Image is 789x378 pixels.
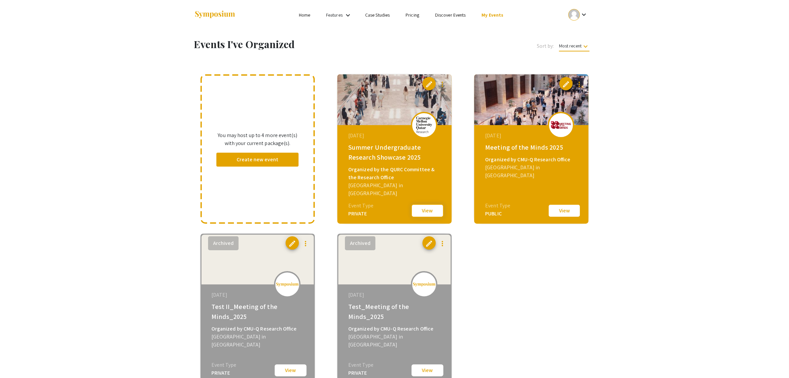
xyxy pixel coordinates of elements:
button: Create new event [216,153,299,167]
div: PRIVATE [348,369,373,377]
img: Symposium by ForagerOne [194,10,236,19]
div: Event Type [348,361,373,369]
div: PRIVATE [211,369,237,377]
img: meeting-of-the-minds-2025_eventCoverPhoto_366ce9__thumb.jpg [474,74,589,125]
span: edit [562,80,570,88]
mat-icon: Expand Features list [344,11,352,19]
button: edit [423,77,436,90]
iframe: Chat [5,348,28,373]
div: [GEOGRAPHIC_DATA] in [GEOGRAPHIC_DATA] [348,333,442,349]
div: [DATE] [348,132,442,140]
mat-icon: more_vert [438,240,446,248]
div: PUBLIC [485,210,510,218]
div: Organized by CMU-Q Research Office [485,156,579,164]
a: Case Studies [365,12,390,18]
div: Event Type [348,202,373,210]
span: edit [288,240,296,248]
span: Sort by: [537,42,554,50]
button: View [411,204,444,218]
div: [GEOGRAPHIC_DATA] in [GEOGRAPHIC_DATA] [485,164,579,180]
button: Most recent [554,40,595,52]
button: View [274,364,307,377]
div: Organized by the QURC Committee & the Research Office [348,166,442,182]
p: You may host up to 4 more event(s) with your current package(s). [216,131,299,147]
mat-icon: more_vert [438,80,446,88]
div: Organized by CMU-Q Research Office [211,325,306,333]
div: [DATE] [348,291,442,299]
img: meeting-of-the-minds-2025_eventLogo_dd02a8_.png [551,121,571,129]
a: Home [299,12,310,18]
div: Test II_Meeting of the Minds_2025 [211,302,306,322]
img: summer-undergraduate-research-showcase-2025_eventCoverPhoto_d7183b__thumb.jpg [337,74,452,125]
button: edit [559,77,573,90]
span: edit [425,80,433,88]
img: summer-undergraduate-research-showcase-2025_eventLogo_367938_.png [414,116,434,133]
div: [GEOGRAPHIC_DATA] in [GEOGRAPHIC_DATA] [211,333,306,349]
div: PRIVATE [348,210,373,218]
div: Summer Undergraduate Research Showcase 2025 [348,142,442,162]
span: Most recent [559,43,590,51]
div: [DATE] [485,132,579,140]
mat-icon: Expand account dropdown [580,11,588,19]
button: edit [286,236,299,250]
img: logo_v2.png [413,282,436,287]
div: Meeting of the Minds 2025 [485,142,579,152]
div: Event Type [211,361,237,369]
button: Expand account dropdown [561,7,595,22]
img: logo_v2.png [276,282,299,287]
a: Features [326,12,343,18]
a: My Events [481,12,503,18]
div: Test_Meeting of the Minds_2025 [348,302,442,322]
button: View [411,364,444,377]
mat-icon: more_vert [302,240,310,248]
button: edit [423,236,436,250]
div: [DATE] [211,291,306,299]
a: Pricing [406,12,419,18]
button: Archived [208,236,239,250]
h1: Events I've Organized [194,38,424,50]
button: Archived [345,236,375,250]
button: View [548,204,581,218]
mat-icon: more_vert [575,80,583,88]
div: [GEOGRAPHIC_DATA] in [GEOGRAPHIC_DATA] [348,182,442,197]
a: Discover Events [435,12,466,18]
span: edit [425,240,433,248]
div: Organized by CMU-Q Research Office [348,325,442,333]
div: Event Type [485,202,510,210]
mat-icon: keyboard_arrow_down [582,42,590,50]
